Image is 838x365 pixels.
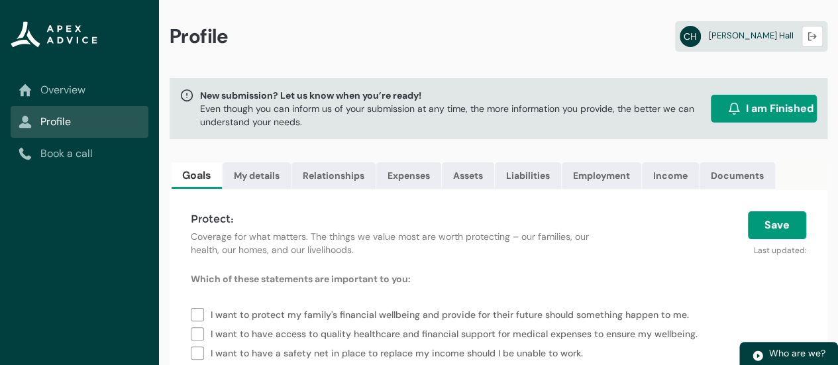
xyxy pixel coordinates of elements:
button: I am Finished [711,95,817,123]
img: play.svg [752,350,764,362]
a: Assets [442,162,494,189]
span: I am Finished [746,101,813,117]
p: Last updated: [611,239,806,256]
nav: Sub page [11,74,148,170]
p: Coverage for what matters. The things we value most are worth protecting – our families, our heal... [191,230,596,256]
button: Logout [802,26,823,47]
img: Apex Advice Group [11,21,97,48]
span: I want to have access to quality healthcare and financial support for medical expenses to ensure ... [211,323,703,342]
a: Profile [19,114,140,130]
abbr: CH [680,26,701,47]
p: Even though you can inform us of your submission at any time, the more information you provide, t... [200,102,706,129]
h4: Protect: [191,211,596,227]
span: I want to protect my family's financial wellbeing and provide for their future should something h... [211,304,694,323]
a: Employment [562,162,641,189]
a: Liabilities [495,162,561,189]
a: Overview [19,82,140,98]
span: I want to have a safety net in place to replace my income should I be unable to work. [211,342,588,362]
span: [PERSON_NAME] Hall [709,30,794,41]
a: Income [642,162,699,189]
img: alarm.svg [727,102,741,115]
a: Relationships [291,162,376,189]
span: Who are we? [769,347,825,359]
a: Book a call [19,146,140,162]
span: Profile [170,24,229,49]
a: Expenses [376,162,441,189]
a: Documents [700,162,775,189]
a: CH[PERSON_NAME] Hall [675,21,827,52]
p: Which of these statements are important to you: [191,272,806,286]
a: Goals [172,162,222,189]
a: My details [223,162,291,189]
button: Save [748,211,806,239]
span: New submission? Let us know when you’re ready! [200,89,706,102]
